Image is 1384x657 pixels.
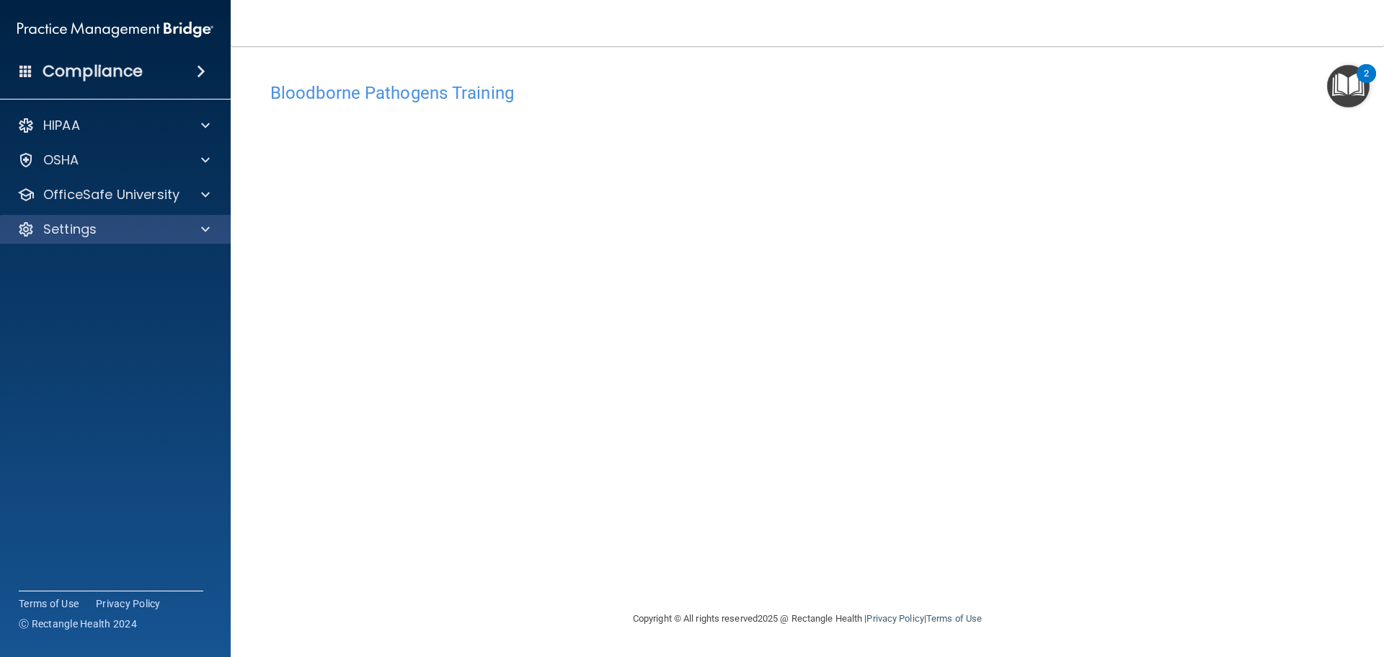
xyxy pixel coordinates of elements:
span: Ⓒ Rectangle Health 2024 [19,617,137,631]
div: Copyright © All rights reserved 2025 @ Rectangle Health | | [544,596,1070,642]
a: Terms of Use [19,596,79,611]
p: OSHA [43,151,79,169]
a: OSHA [17,151,210,169]
a: Terms of Use [926,613,982,624]
h4: Compliance [43,61,143,81]
a: Privacy Policy [96,596,161,611]
a: HIPAA [17,117,210,134]
button: Open Resource Center, 2 new notifications [1327,65,1370,107]
p: Settings [43,221,97,238]
a: OfficeSafe University [17,186,210,203]
iframe: bbp [270,110,1344,554]
p: OfficeSafe University [43,186,179,203]
h4: Bloodborne Pathogens Training [270,84,1344,102]
a: Privacy Policy [866,613,923,624]
p: HIPAA [43,117,80,134]
div: 2 [1364,74,1369,92]
a: Settings [17,221,210,238]
img: PMB logo [17,15,213,44]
